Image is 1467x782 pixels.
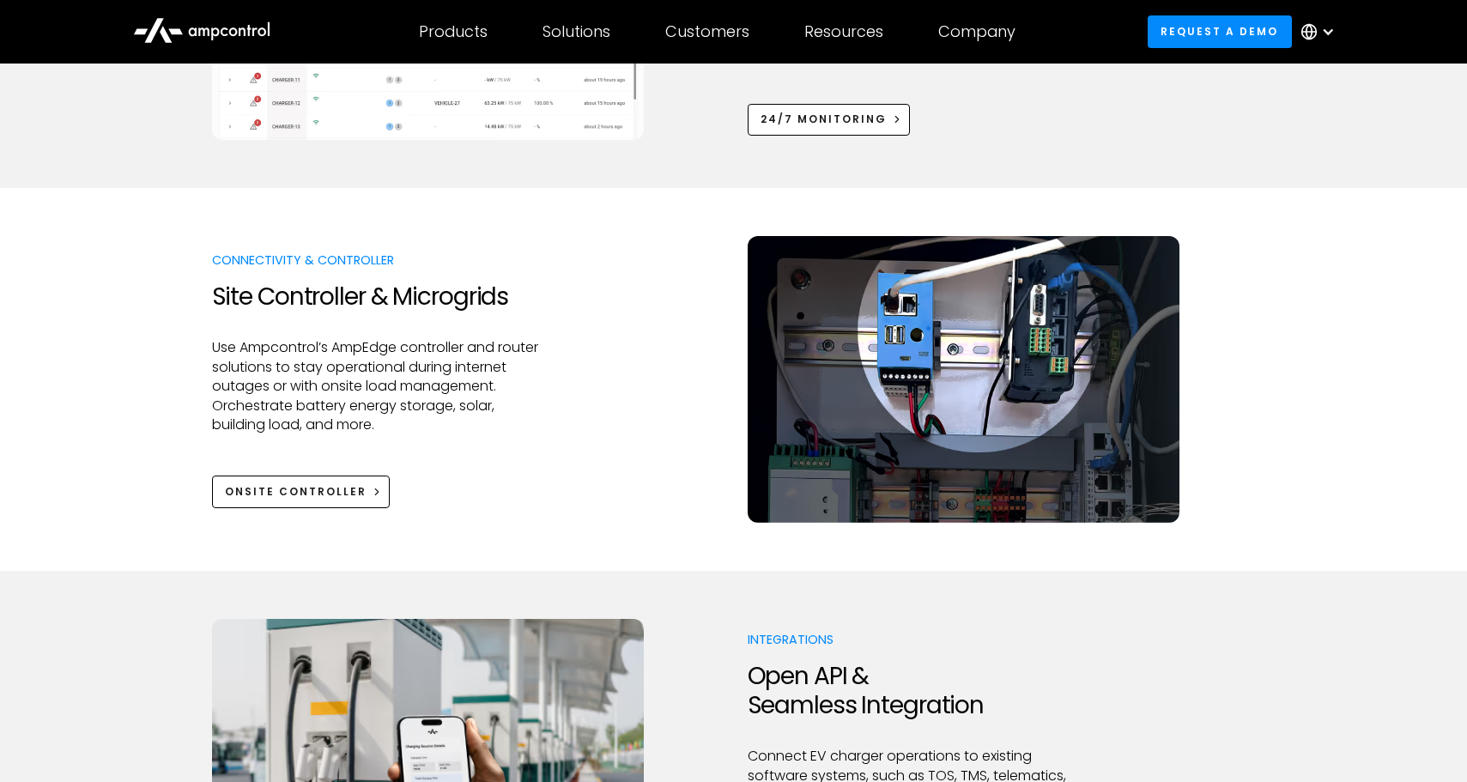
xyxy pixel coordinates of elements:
div: Products [419,22,488,41]
div: Solutions [543,22,610,41]
div: Customers [665,22,749,41]
div: Resources [804,22,883,41]
h2: Open API & Seamless Integration [748,662,1078,719]
a: Onsite Controller [212,476,391,507]
img: AmpEdge onsite controller for EV charging load management [748,236,1179,523]
div: 24/7 Monitoring [761,112,887,127]
div: Onsite Controller [225,484,367,500]
a: Request a demo [1148,15,1292,47]
h2: Site Controller & Microgrids [212,282,543,312]
a: 24/7 Monitoring [748,104,911,136]
p: Use Ampcontrol’s AmpEdge controller and router solutions to stay operational during internet outa... [212,338,543,434]
div: Company [938,22,1015,41]
p: Integrations [748,631,1078,648]
p: Connectivity & Controller [212,252,543,269]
